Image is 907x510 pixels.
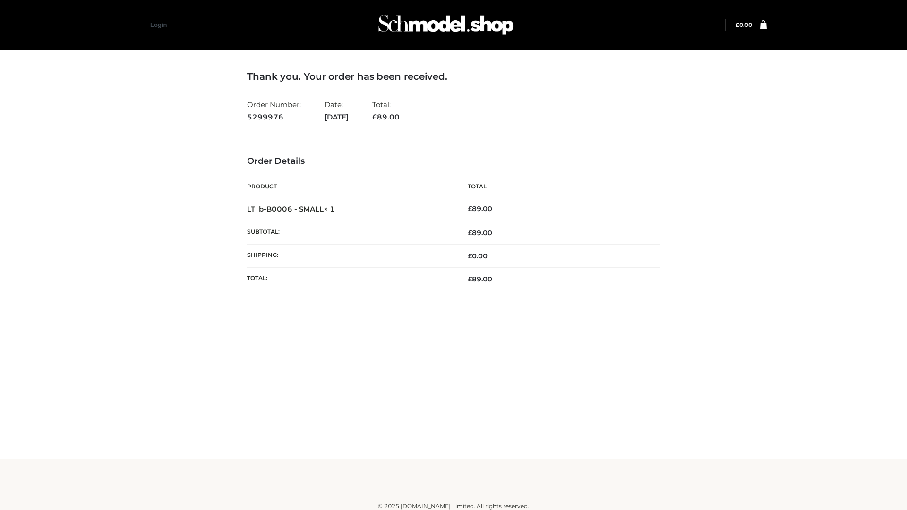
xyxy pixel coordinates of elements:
img: Schmodel Admin 964 [375,6,517,43]
span: £ [468,229,472,237]
bdi: 0.00 [736,21,752,28]
span: 89.00 [372,112,400,121]
strong: LT_b-B0006 - SMALL [247,204,335,213]
strong: × 1 [324,204,335,213]
span: £ [372,112,377,121]
h3: Thank you. Your order has been received. [247,71,660,82]
span: 89.00 [468,229,492,237]
li: Total: [372,96,400,125]
th: Product [247,176,453,197]
th: Subtotal: [247,221,453,244]
h3: Order Details [247,156,660,167]
span: £ [468,252,472,260]
th: Total [453,176,660,197]
span: £ [736,21,739,28]
strong: [DATE] [325,111,349,123]
li: Date: [325,96,349,125]
th: Total: [247,268,453,291]
span: £ [468,204,472,213]
span: 89.00 [468,275,492,283]
a: Login [150,21,167,28]
bdi: 89.00 [468,204,492,213]
a: £0.00 [736,21,752,28]
th: Shipping: [247,245,453,268]
strong: 5299976 [247,111,301,123]
span: £ [468,275,472,283]
li: Order Number: [247,96,301,125]
bdi: 0.00 [468,252,488,260]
